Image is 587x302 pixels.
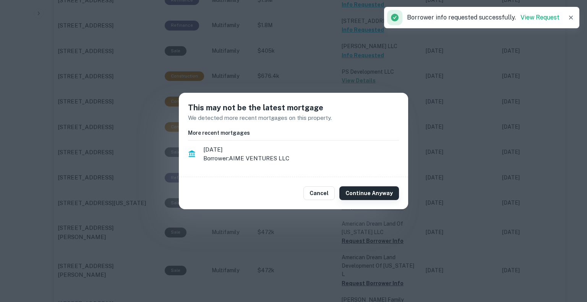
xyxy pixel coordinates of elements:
[188,113,399,123] p: We detected more recent mortgages on this property.
[203,154,399,163] p: Borrower: AIME VENTURES LLC
[303,186,335,200] button: Cancel
[188,129,399,137] h6: More recent mortgages
[549,241,587,278] iframe: Chat Widget
[203,145,399,154] span: [DATE]
[188,102,399,113] h5: This may not be the latest mortgage
[339,186,399,200] button: Continue Anyway
[407,13,559,22] p: Borrower info requested successfully.
[521,14,559,21] a: View Request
